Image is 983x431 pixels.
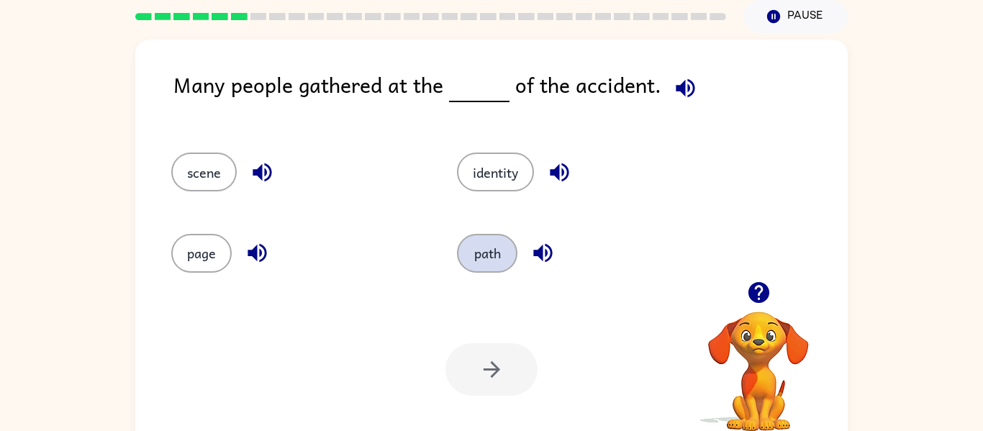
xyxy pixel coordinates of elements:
[171,153,237,191] button: scene
[171,234,232,273] button: page
[173,68,848,124] div: Many people gathered at the of the accident.
[457,234,517,273] button: path
[457,153,534,191] button: identity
